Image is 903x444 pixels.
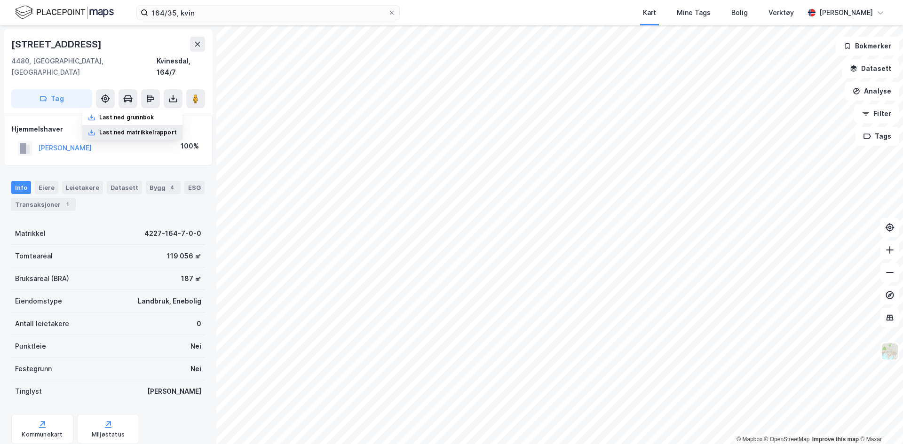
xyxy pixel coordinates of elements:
[15,228,46,239] div: Matrikkel
[190,363,201,374] div: Nei
[15,296,62,307] div: Eiendomstype
[146,181,181,194] div: Bygg
[15,363,52,374] div: Festegrunn
[11,55,157,78] div: 4480, [GEOGRAPHIC_DATA], [GEOGRAPHIC_DATA]
[62,181,103,194] div: Leietakere
[768,7,794,18] div: Verktøy
[855,127,899,146] button: Tags
[15,341,46,352] div: Punktleie
[731,7,748,18] div: Bolig
[167,250,201,262] div: 119 056 ㎡
[92,431,125,438] div: Miljøstatus
[15,318,69,329] div: Antall leietakere
[107,181,142,194] div: Datasett
[15,250,53,262] div: Tomteareal
[842,59,899,78] button: Datasett
[99,114,154,121] div: Last ned grunnbok
[167,183,177,192] div: 4
[643,7,656,18] div: Kart
[35,181,58,194] div: Eiere
[15,4,114,21] img: logo.f888ab2527a4732fd821a326f86c7f29.svg
[147,386,201,397] div: [PERSON_NAME]
[812,436,859,443] a: Improve this map
[12,124,205,135] div: Hjemmelshaver
[148,6,388,20] input: Søk på adresse, matrikkel, gårdeiere, leietakere eller personer
[144,228,201,239] div: 4227-164-7-0-0
[856,399,903,444] div: Kontrollprogram for chat
[845,82,899,101] button: Analyse
[15,386,42,397] div: Tinglyst
[22,431,63,438] div: Kommunekart
[15,273,69,284] div: Bruksareal (BRA)
[181,273,201,284] div: 187 ㎡
[764,436,810,443] a: OpenStreetMap
[854,104,899,123] button: Filter
[197,318,201,329] div: 0
[138,296,201,307] div: Landbruk, Enebolig
[190,341,201,352] div: Nei
[836,37,899,55] button: Bokmerker
[11,181,31,194] div: Info
[11,37,103,52] div: [STREET_ADDRESS]
[181,140,199,152] div: 100%
[11,198,76,211] div: Transaksjoner
[63,200,72,209] div: 1
[737,436,762,443] a: Mapbox
[881,343,899,360] img: Z
[99,129,177,136] div: Last ned matrikkelrapport
[856,399,903,444] iframe: Chat Widget
[157,55,205,78] div: Kvinesdal, 164/7
[11,89,92,108] button: Tag
[677,7,711,18] div: Mine Tags
[184,181,205,194] div: ESG
[819,7,873,18] div: [PERSON_NAME]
